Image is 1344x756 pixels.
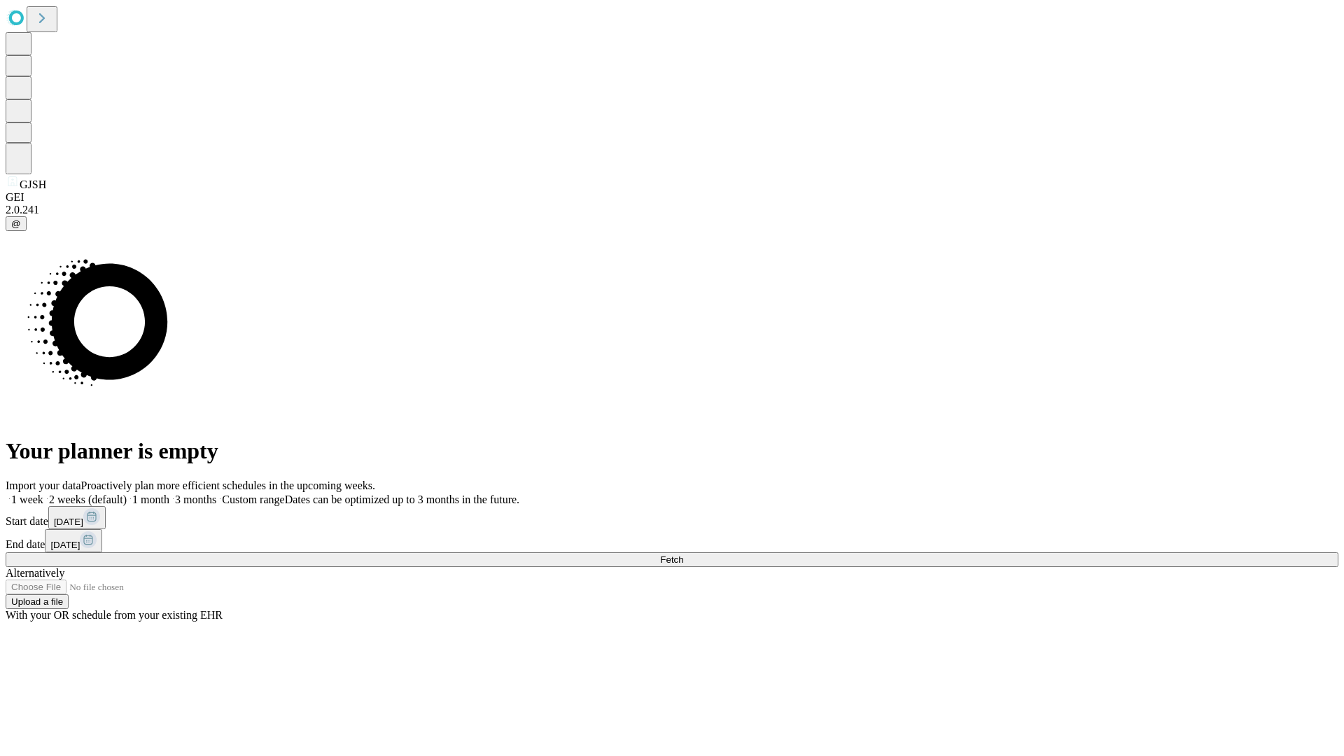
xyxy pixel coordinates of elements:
span: [DATE] [50,540,80,550]
button: Upload a file [6,594,69,609]
span: GJSH [20,178,46,190]
span: 2 weeks (default) [49,493,127,505]
span: 1 week [11,493,43,505]
button: [DATE] [45,529,102,552]
span: With your OR schedule from your existing EHR [6,609,223,621]
span: Import your data [6,479,81,491]
h1: Your planner is empty [6,438,1338,464]
span: Proactively plan more efficient schedules in the upcoming weeks. [81,479,375,491]
div: Start date [6,506,1338,529]
span: Dates can be optimized up to 3 months in the future. [285,493,519,505]
span: @ [11,218,21,229]
button: [DATE] [48,506,106,529]
span: Custom range [222,493,284,505]
div: 2.0.241 [6,204,1338,216]
span: 3 months [175,493,216,505]
span: 1 month [132,493,169,505]
div: GEI [6,191,1338,204]
span: Fetch [660,554,683,565]
button: Fetch [6,552,1338,567]
button: @ [6,216,27,231]
div: End date [6,529,1338,552]
span: Alternatively [6,567,64,579]
span: [DATE] [54,517,83,527]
